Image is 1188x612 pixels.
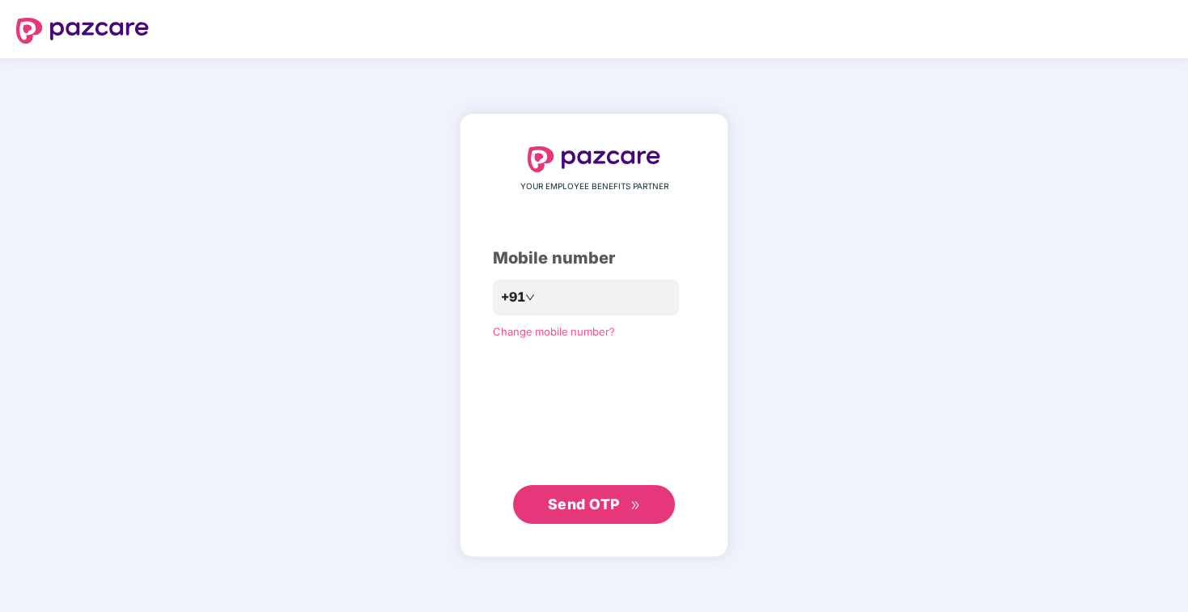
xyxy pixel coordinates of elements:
[525,293,535,302] span: down
[501,287,525,307] span: +91
[513,485,675,524] button: Send OTPdouble-right
[493,246,695,271] div: Mobile number
[528,146,660,172] img: logo
[548,496,620,513] span: Send OTP
[16,18,149,44] img: logo
[630,500,641,511] span: double-right
[520,180,668,193] span: YOUR EMPLOYEE BENEFITS PARTNER
[493,325,615,338] a: Change mobile number?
